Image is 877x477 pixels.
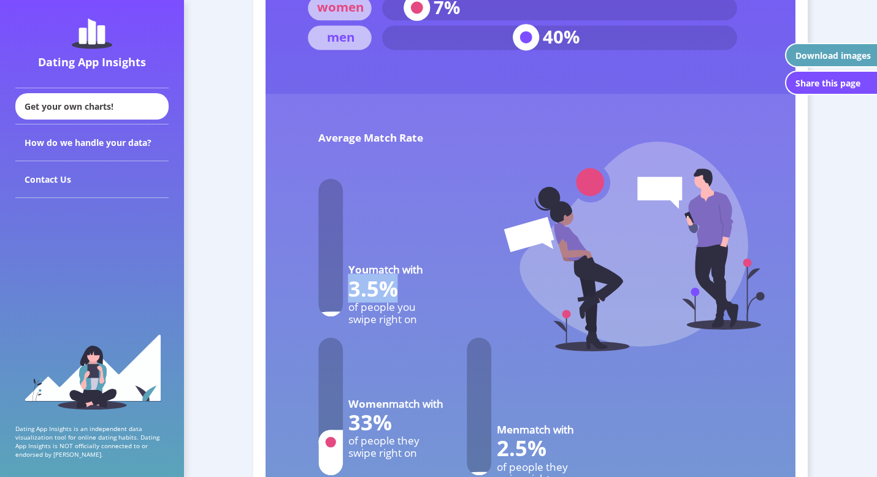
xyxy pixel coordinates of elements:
[348,300,416,314] text: of people you
[519,423,574,437] tspan: match with
[348,434,419,448] text: of people they
[15,161,169,198] div: Contact Us
[327,28,355,45] text: men
[795,77,860,89] div: Share this page
[348,312,417,326] text: swipe right on
[785,43,877,67] button: Download images
[348,397,443,411] text: Women
[497,434,546,463] text: 2.5%
[795,50,871,61] div: Download images
[497,423,574,437] text: Men
[15,93,169,120] div: Get your own charts!
[348,446,417,460] text: swipe right on
[348,263,423,277] text: You
[348,408,392,437] text: 33%
[543,25,580,50] text: 40%
[23,333,161,410] img: sidebar_girl.91b9467e.svg
[389,397,443,411] tspan: match with
[15,424,169,459] p: Dating App Insights is an independent data visualization tool for online dating habits. Dating Ap...
[785,71,877,95] button: Share this page
[348,274,398,303] text: 3.5%
[318,131,423,145] text: Average Match Rate
[72,18,112,49] img: dating-app-insights-logo.5abe6921.svg
[15,124,169,161] div: How do we handle your data?
[18,55,166,69] div: Dating App Insights
[497,460,568,474] text: of people they
[369,263,423,277] tspan: match with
